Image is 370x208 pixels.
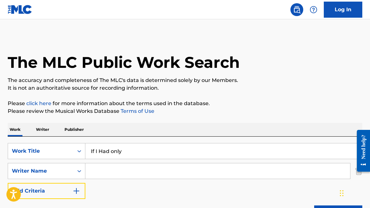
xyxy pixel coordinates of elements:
p: It is not an authoritative source for recording information. [8,84,362,92]
h1: The MLC Public Work Search [8,53,240,72]
iframe: Resource Center [352,125,370,176]
a: Terms of Use [119,108,154,114]
div: Drag [340,184,344,203]
a: Public Search [290,3,303,16]
div: Help [307,3,320,16]
p: Work [8,123,22,136]
img: 9d2ae6d4665cec9f34b9.svg [73,187,80,195]
p: Publisher [63,123,86,136]
div: Work Title [12,147,70,155]
div: Writer Name [12,167,70,175]
p: Please review the Musical Works Database [8,107,362,115]
img: search [293,6,301,14]
img: help [310,6,317,14]
p: Writer [34,123,51,136]
p: Please for more information about the terms used in the database. [8,100,362,107]
img: MLC Logo [8,5,32,14]
p: The accuracy and completeness of The MLC's data is determined solely by our Members. [8,77,362,84]
iframe: Chat Widget [338,177,370,208]
a: click here [26,100,51,106]
a: Log In [324,2,362,18]
button: Add Criteria [8,183,85,199]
